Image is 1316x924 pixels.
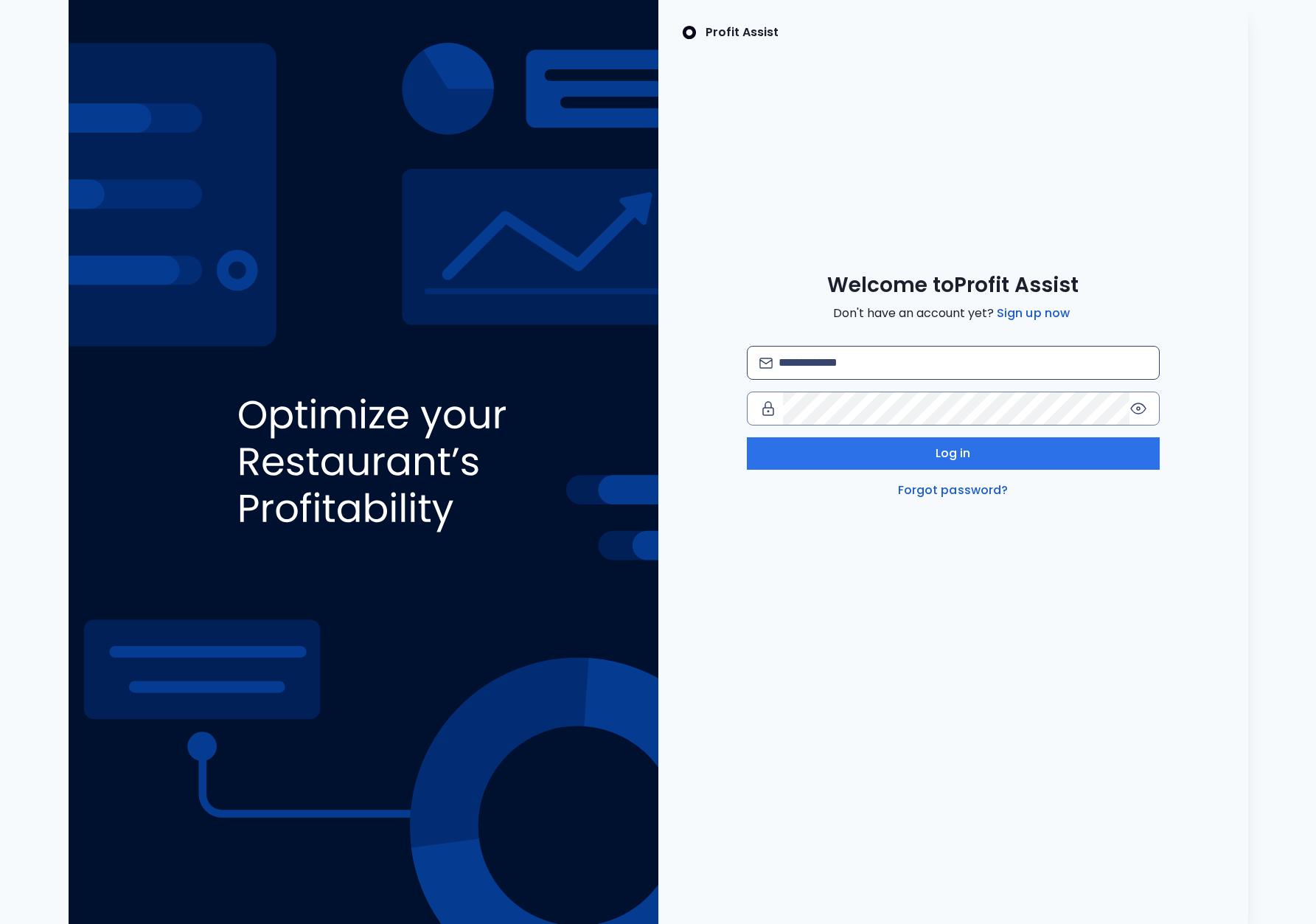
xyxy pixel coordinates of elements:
[994,305,1073,322] a: Sign up now
[895,482,1012,499] a: Forgot password?
[682,24,697,41] img: SpotOn Logo
[759,358,773,369] img: email
[706,24,779,41] p: Profit Assist
[833,305,1073,322] span: Don't have an account yet?
[827,272,1079,299] span: Welcome to Profit Assist
[747,437,1160,470] button: Log in
[936,445,971,462] span: Log in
